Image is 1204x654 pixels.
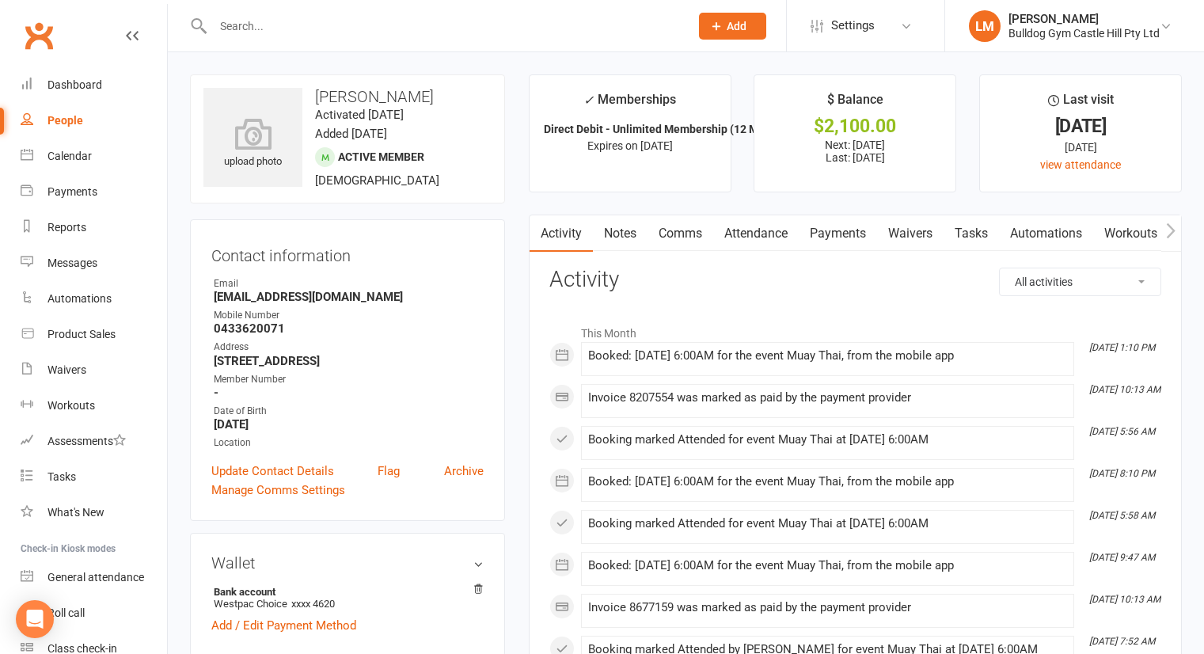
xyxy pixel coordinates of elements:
[203,118,302,170] div: upload photo
[588,349,1067,363] div: Booked: [DATE] 6:00AM for the event Muay Thai, from the mobile app
[21,595,167,631] a: Roll call
[21,139,167,174] a: Calendar
[1048,89,1114,118] div: Last visit
[1089,384,1160,395] i: [DATE] 10:13 AM
[827,89,883,118] div: $ Balance
[214,417,484,432] strong: [DATE]
[214,435,484,451] div: Location
[769,139,941,164] p: Next: [DATE] Last: [DATE]
[549,268,1161,292] h3: Activity
[21,388,167,424] a: Workouts
[47,363,86,376] div: Waivers
[16,600,54,638] div: Open Intercom Messenger
[291,598,335,610] span: xxxx 4620
[648,215,713,252] a: Comms
[208,15,678,37] input: Search...
[21,352,167,388] a: Waivers
[1089,510,1155,521] i: [DATE] 5:58 AM
[214,290,484,304] strong: [EMAIL_ADDRESS][DOMAIN_NAME]
[588,433,1067,447] div: Booking marked Attended for event Muay Thai at [DATE] 6:00AM
[211,584,484,612] li: Westpac Choice
[994,118,1167,135] div: [DATE]
[699,13,766,40] button: Add
[21,174,167,210] a: Payments
[211,616,356,635] a: Add / Edit Payment Method
[203,88,492,105] h3: [PERSON_NAME]
[21,459,167,495] a: Tasks
[530,215,593,252] a: Activity
[47,328,116,340] div: Product Sales
[211,554,484,572] h3: Wallet
[1089,594,1160,605] i: [DATE] 10:13 AM
[211,241,484,264] h3: Contact information
[1089,342,1155,353] i: [DATE] 1:10 PM
[1089,552,1155,563] i: [DATE] 9:47 AM
[21,67,167,103] a: Dashboard
[214,404,484,419] div: Date of Birth
[799,215,877,252] a: Payments
[1089,468,1155,479] i: [DATE] 8:10 PM
[315,108,404,122] time: Activated [DATE]
[211,462,334,481] a: Update Contact Details
[877,215,944,252] a: Waivers
[214,586,476,598] strong: Bank account
[1008,26,1160,40] div: Bulldog Gym Castle Hill Pty Ltd
[969,10,1001,42] div: LM
[587,139,673,152] span: Expires on [DATE]
[21,317,167,352] a: Product Sales
[769,118,941,135] div: $2,100.00
[588,559,1067,572] div: Booked: [DATE] 6:00AM for the event Muay Thai, from the mobile app
[47,435,126,447] div: Assessments
[47,78,102,91] div: Dashboard
[315,173,439,188] span: [DEMOGRAPHIC_DATA]
[47,185,97,198] div: Payments
[21,424,167,459] a: Assessments
[47,470,76,483] div: Tasks
[593,215,648,252] a: Notes
[214,276,484,291] div: Email
[21,103,167,139] a: People
[583,89,676,119] div: Memberships
[1040,158,1121,171] a: view attendance
[21,210,167,245] a: Reports
[214,386,484,400] strong: -
[47,114,83,127] div: People
[19,16,59,55] a: Clubworx
[1093,215,1168,252] a: Workouts
[588,475,1067,489] div: Booked: [DATE] 6:00AM for the event Muay Thai, from the mobile app
[47,292,112,305] div: Automations
[21,281,167,317] a: Automations
[549,317,1161,342] li: This Month
[214,340,484,355] div: Address
[47,399,95,412] div: Workouts
[47,571,144,584] div: General attendance
[47,606,85,619] div: Roll call
[315,127,387,141] time: Added [DATE]
[214,372,484,387] div: Member Number
[47,221,86,234] div: Reports
[47,150,92,162] div: Calendar
[211,481,345,500] a: Manage Comms Settings
[831,8,875,44] span: Settings
[214,354,484,368] strong: [STREET_ADDRESS]
[588,391,1067,405] div: Invoice 8207554 was marked as paid by the payment provider
[588,601,1067,614] div: Invoice 8677159 was marked as paid by the payment provider
[47,257,97,269] div: Messages
[214,321,484,336] strong: 0433620071
[727,20,746,32] span: Add
[1008,12,1160,26] div: [PERSON_NAME]
[21,560,167,595] a: General attendance kiosk mode
[1089,636,1155,647] i: [DATE] 7:52 AM
[588,517,1067,530] div: Booking marked Attended for event Muay Thai at [DATE] 6:00AM
[21,495,167,530] a: What's New
[999,215,1093,252] a: Automations
[47,506,104,519] div: What's New
[544,123,774,135] strong: Direct Debit - Unlimited Membership (12 Mo...
[338,150,424,163] span: Active member
[378,462,400,481] a: Flag
[994,139,1167,156] div: [DATE]
[944,215,999,252] a: Tasks
[583,93,594,108] i: ✓
[1089,426,1155,437] i: [DATE] 5:56 AM
[444,462,484,481] a: Archive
